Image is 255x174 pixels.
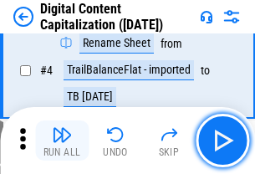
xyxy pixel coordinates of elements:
div: from [161,38,182,50]
img: Undo [105,125,125,145]
button: Run All [35,120,89,161]
div: Digital Content Capitalization ([DATE]) [40,1,193,33]
div: Undo [103,147,128,157]
button: Undo [89,120,142,161]
span: # 4 [40,64,53,77]
button: Skip [142,120,196,161]
img: Back [13,7,33,27]
div: to [201,64,210,77]
img: Settings menu [222,7,242,27]
img: Main button [209,127,236,154]
img: Run All [52,125,72,145]
img: Skip [159,125,179,145]
img: Support [200,10,213,23]
div: Skip [159,147,180,157]
div: Run All [43,147,81,157]
div: TB [DATE] [64,87,116,107]
div: Rename Sheet [79,33,154,54]
div: TrailBalanceFlat - imported [64,60,194,80]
